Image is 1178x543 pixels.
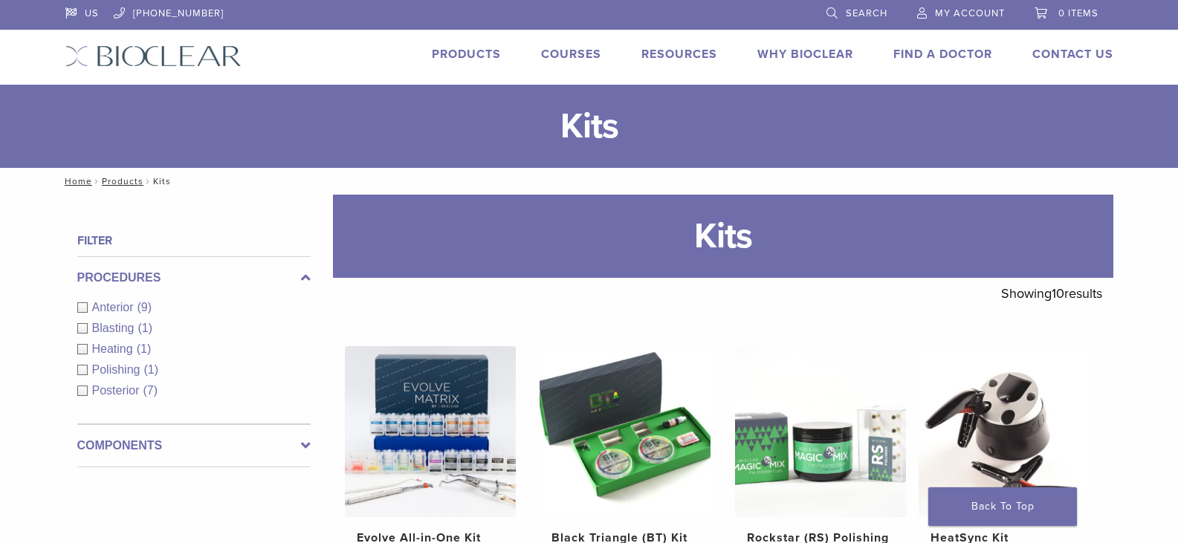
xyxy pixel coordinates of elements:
span: (1) [143,363,158,376]
h4: Filter [77,232,311,250]
a: Products [102,176,143,186]
h1: Kits [333,195,1113,278]
a: Back To Top [928,487,1077,526]
img: HeatSync Kit [919,346,1090,517]
img: Evolve All-in-One Kit [345,346,516,517]
span: (1) [137,342,152,355]
label: Components [77,437,311,455]
a: Find A Doctor [893,47,992,62]
a: Courses [541,47,601,62]
a: Contact Us [1032,47,1113,62]
span: 10 [1052,285,1064,302]
span: Search [846,7,887,19]
label: Procedures [77,269,311,287]
span: Posterior [92,384,143,397]
span: (7) [143,384,158,397]
img: Rockstar (RS) Polishing Kit [735,346,906,517]
img: Bioclear [65,45,242,67]
p: Showing results [1001,278,1102,309]
a: Products [432,47,501,62]
span: / [143,178,153,185]
span: (9) [137,301,152,313]
span: Blasting [92,322,138,334]
span: Heating [92,342,137,355]
span: (1) [137,322,152,334]
a: Home [60,176,92,186]
img: Black Triangle (BT) Kit [540,346,711,517]
span: Polishing [92,363,144,376]
a: Why Bioclear [757,47,853,62]
a: Resources [641,47,717,62]
nav: Kits [54,168,1124,195]
span: / [92,178,102,185]
span: Anterior [92,301,137,313]
span: My Account [935,7,1005,19]
span: 0 items [1058,7,1098,19]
